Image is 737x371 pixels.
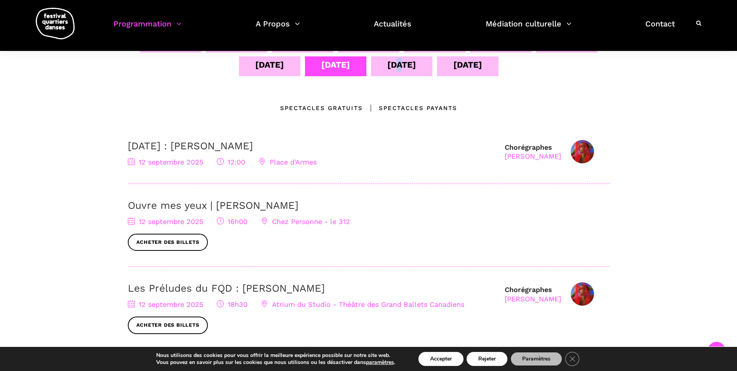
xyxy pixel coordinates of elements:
button: paramètres [366,359,394,366]
span: 12:00 [217,158,245,166]
a: Programmation [113,17,181,40]
a: A Propos [256,17,300,40]
div: Spectacles gratuits [280,103,363,113]
button: Close GDPR Cookie Banner [565,352,579,366]
span: 18h30 [217,300,247,308]
div: [DATE] [321,58,350,72]
img: Nicholas Bellefleur [571,282,594,306]
div: [DATE] [387,58,416,72]
button: Accepter [418,352,463,366]
p: Vous pouvez en savoir plus sur les cookies que nous utilisons ou les désactiver dans . [156,359,395,366]
span: 16h00 [217,217,247,226]
div: Chorégraphes [505,143,561,161]
a: [DATE] : [PERSON_NAME] [128,140,253,152]
div: [PERSON_NAME] [505,152,561,161]
div: [PERSON_NAME] [505,294,561,303]
a: Ouvre mes yeux | [PERSON_NAME] [128,199,298,211]
a: Acheter des billets [128,317,208,334]
div: Chorégraphes [505,285,561,303]
span: Atrium du Studio - Théâtre des Grand Ballets Canadiens [261,300,464,308]
a: Actualités [374,17,411,40]
p: Nous utilisons des cookies pour vous offrir la meilleure expérience possible sur notre site web. [156,352,395,359]
div: Spectacles Payants [363,103,457,113]
a: Les Préludes du FQD : [PERSON_NAME] [128,282,325,294]
a: Contact [645,17,675,40]
div: [DATE] [453,58,482,72]
a: Acheter des billets [128,234,208,251]
span: 12 septembre 2025 [128,158,203,166]
span: 12 septembre 2025 [128,217,203,226]
span: Chez Personne - le 312 [261,217,350,226]
span: 12 septembre 2025 [128,300,203,308]
img: logo-fqd-med [36,8,75,39]
button: Rejeter [467,352,507,366]
button: Paramètres [510,352,562,366]
a: Médiation culturelle [486,17,571,40]
img: Nicholas Bellefleur [571,140,594,163]
span: Place d'Armes [259,158,317,166]
div: [DATE] [255,58,284,72]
